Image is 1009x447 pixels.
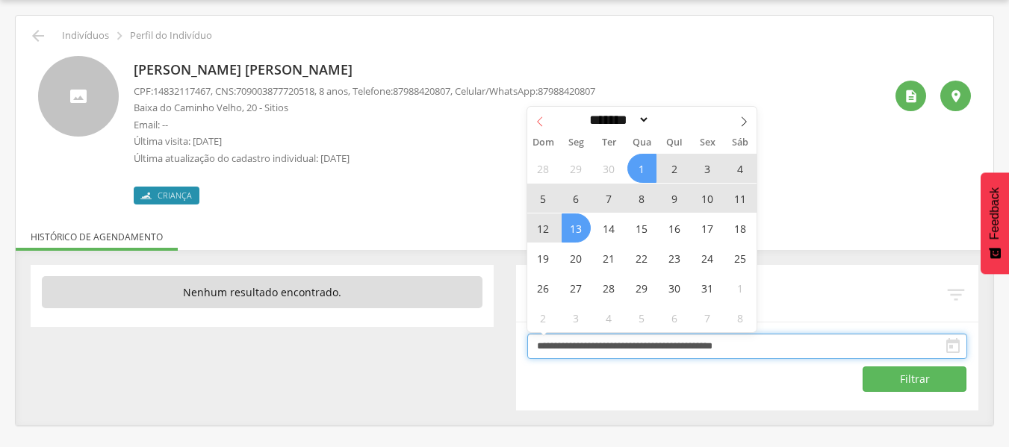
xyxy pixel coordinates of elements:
[134,60,595,80] p: [PERSON_NAME] [PERSON_NAME]
[627,213,656,243] span: Outubro 15, 2025
[134,84,595,99] p: CPF: , CNS: , 8 anos, Telefone: , Celular/WhatsApp:
[592,138,625,148] span: Ter
[693,273,722,302] span: Outubro 31, 2025
[650,112,699,128] input: Year
[693,154,722,183] span: Outubro 3, 2025
[627,273,656,302] span: Outubro 29, 2025
[660,184,689,213] span: Outubro 9, 2025
[529,154,558,183] span: Setembro 28, 2025
[726,154,755,183] span: Outubro 4, 2025
[529,303,558,332] span: Novembro 2, 2025
[111,28,128,44] i: 
[660,303,689,332] span: Novembro 6, 2025
[134,118,595,132] p: Email: --
[529,184,558,213] span: Outubro 5, 2025
[134,134,595,149] p: Última visita: [DATE]
[153,84,211,98] span: 14832117467
[726,303,755,332] span: Novembro 8, 2025
[863,366,967,392] button: Filtrar
[594,273,624,302] span: Outubro 28, 2025
[594,154,624,183] span: Setembro 30, 2025
[559,138,592,148] span: Seg
[693,184,722,213] span: Outubro 10, 2025
[627,243,656,272] span: Outubro 22, 2025
[594,303,624,332] span: Novembro 4, 2025
[158,190,192,201] span: Criança
[594,213,624,243] span: Outubro 14, 2025
[529,243,558,272] span: Outubro 19, 2025
[393,84,450,98] span: 87988420807
[562,154,591,183] span: Setembro 29, 2025
[660,154,689,183] span: Outubro 2, 2025
[981,172,1009,274] button: Feedback - Mostrar pesquisa
[660,273,689,302] span: Outubro 30, 2025
[726,213,755,243] span: Outubro 18, 2025
[562,184,591,213] span: Outubro 6, 2025
[693,303,722,332] span: Novembro 7, 2025
[726,273,755,302] span: Novembro 1, 2025
[691,138,724,148] span: Sex
[988,187,1002,240] span: Feedback
[62,30,109,42] p: Indivíduos
[724,138,757,148] span: Sáb
[594,243,624,272] span: Outubro 21, 2025
[529,273,558,302] span: Outubro 26, 2025
[562,243,591,272] span: Outubro 20, 2025
[29,27,47,45] i: 
[904,89,919,104] i: 
[562,213,591,243] span: Outubro 13, 2025
[945,284,967,306] i: 
[585,112,651,128] select: Month
[236,84,314,98] span: 709003877720518
[693,213,722,243] span: Outubro 17, 2025
[562,273,591,302] span: Outubro 27, 2025
[529,213,558,243] span: Outubro 12, 2025
[726,184,755,213] span: Outubro 11, 2025
[658,138,691,148] span: Qui
[42,276,482,309] p: Nenhum resultado encontrado.
[527,138,560,148] span: Dom
[693,243,722,272] span: Outubro 24, 2025
[538,84,595,98] span: 87988420807
[944,337,962,355] i: 
[627,154,656,183] span: Outubro 1, 2025
[134,101,595,115] p: Baixa do Caminho Velho, 20 - Sitios
[627,303,656,332] span: Novembro 5, 2025
[726,243,755,272] span: Outubro 25, 2025
[134,151,595,166] p: Última atualização do cadastro individual: [DATE]
[949,89,963,104] i: 
[627,184,656,213] span: Outubro 8, 2025
[660,213,689,243] span: Outubro 16, 2025
[625,138,658,148] span: Qua
[130,30,212,42] p: Perfil do Indivíduo
[562,303,591,332] span: Novembro 3, 2025
[660,243,689,272] span: Outubro 23, 2025
[594,184,624,213] span: Outubro 7, 2025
